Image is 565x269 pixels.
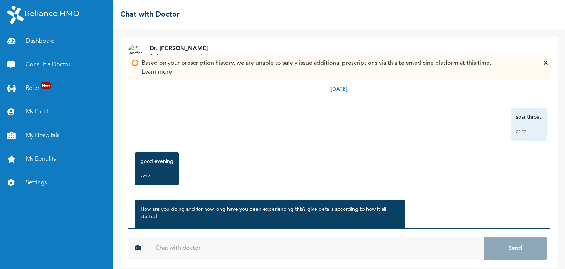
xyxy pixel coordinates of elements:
[484,237,547,260] button: Send
[131,59,139,67] img: Info
[544,59,548,77] div: X
[141,172,173,180] div: 22:08
[141,228,399,235] div: 22:08
[41,82,51,89] span: New
[142,68,491,77] p: Learn more
[516,113,541,121] p: soar throat
[141,206,399,220] p: How are you doing and for how long have you been experiencing this? give details according to how...
[331,85,347,93] p: [DATE]
[141,158,173,165] p: good evening
[120,9,180,20] h2: Chat with Doctor
[148,237,484,260] input: Chat with doctor
[142,59,491,77] div: Based on your prescription history, we are unable to safely issue additional prescriptions via th...
[7,6,79,24] img: RelianceHMO's Logo
[128,45,142,59] img: Dr. undefined`
[150,54,205,59] u: Click to view doctor's profile
[150,44,208,53] p: Dr. [PERSON_NAME]
[516,128,541,136] div: 22:07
